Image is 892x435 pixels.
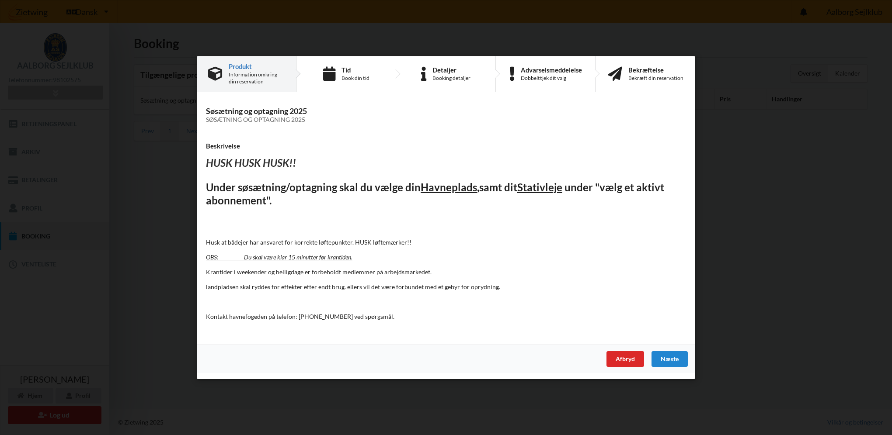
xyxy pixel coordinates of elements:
div: Afbryd [606,351,644,367]
i: HUSK HUSK HUSK!! [206,156,296,169]
h2: Under søsætning/optagning skal du vælge din samt dit under "vælg et aktivt abonnement". [206,180,686,207]
div: Detaljer [432,66,470,73]
div: Bekræftelse [628,66,683,73]
u: , [477,180,479,193]
div: Booking detaljer [432,75,470,82]
h3: Søsætning og optagning 2025 [206,106,686,124]
div: Produkt [229,63,285,70]
div: Dobbelttjek dit valg [521,75,582,82]
div: Information omkring din reservation [229,71,285,85]
u: Havneplads [421,180,477,193]
u: OBS: Du skal være klar 15 minutter før krantiden. [206,253,352,261]
div: Book din tid [341,75,369,82]
u: Stativleje [517,180,562,193]
div: Tid [341,66,369,73]
div: Bekræft din reservation [628,75,683,82]
p: Husk at bådejer har ansvaret for korrekte løftepunkter. HUSK løftemærker!! [206,238,686,247]
div: Næste [652,351,688,367]
p: Krantider i weekender og helligdage er forbeholdt medlemmer på arbejdsmarkedet. [206,268,686,276]
p: Kontakt havnefogeden på telefon: [PHONE_NUMBER] ved spørgsmål. [206,312,686,321]
div: Søsætning og optagning 2025 [206,116,686,124]
div: Advarselsmeddelelse [521,66,582,73]
h4: Beskrivelse [206,142,686,150]
p: landpladsen skal ryddes for effekter efter endt brug. ellers vil det være forbundet med et gebyr ... [206,283,686,291]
